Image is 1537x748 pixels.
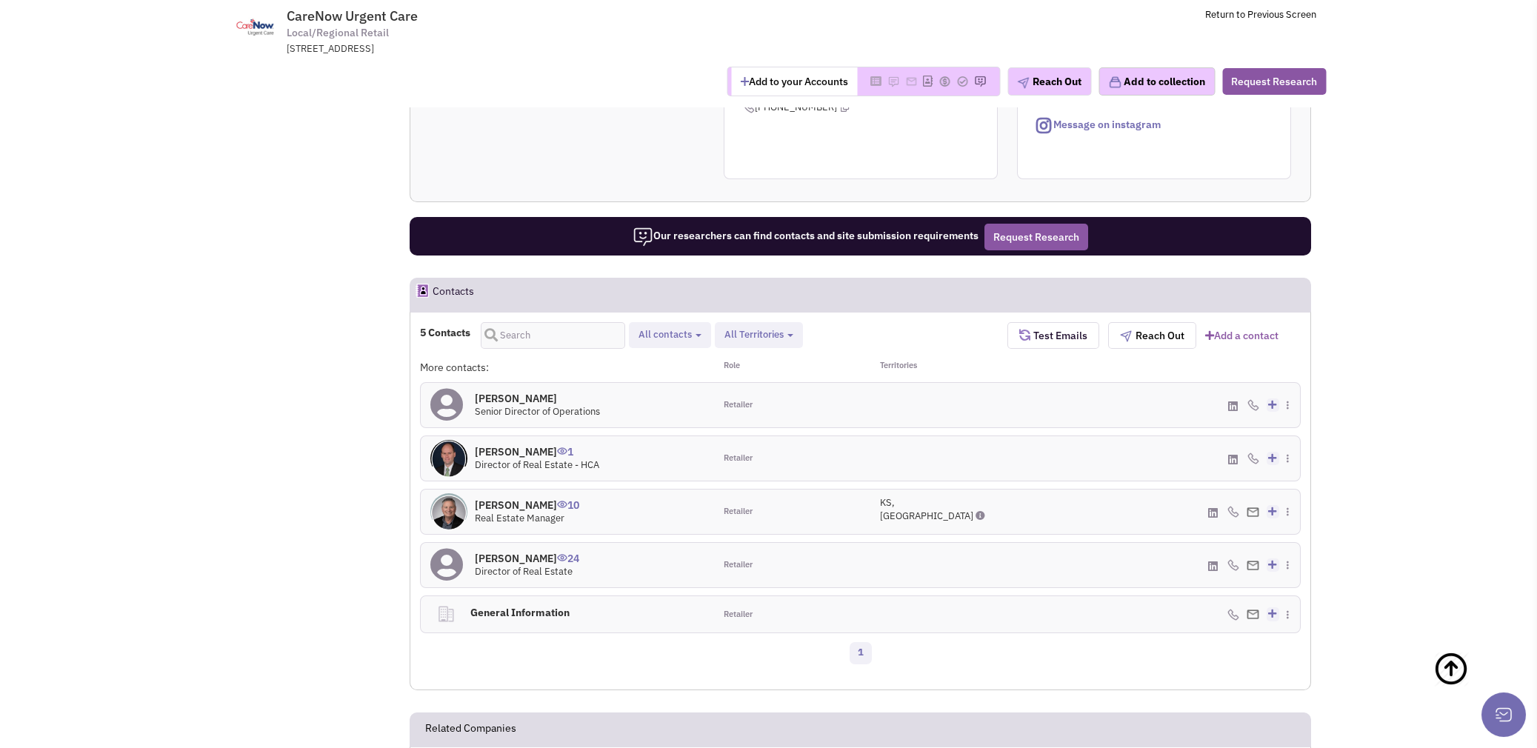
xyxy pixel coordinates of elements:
span: Test Emails [1030,329,1087,342]
img: icon-UserInteraction.png [557,501,567,508]
h2: Contacts [433,278,474,311]
img: plane.png [1120,330,1132,342]
button: Request Research [984,224,1088,250]
span: Retailer [724,506,753,518]
button: Request Research [1222,68,1326,95]
span: Real Estate Manager [475,512,564,524]
a: Back To Top [1433,636,1507,732]
button: All contacts [634,327,706,343]
img: icon-UserInteraction.png [557,554,567,561]
img: Email%20Icon.png [1247,610,1259,619]
img: Please add to your accounts [938,76,950,87]
h2: Related Companies [425,713,516,746]
h4: [PERSON_NAME] [475,552,579,565]
h4: [PERSON_NAME] [475,498,579,512]
button: Reach Out [1007,67,1091,96]
img: Please add to your accounts [974,76,986,87]
span: All Territories [724,328,784,341]
img: icon-UserInteraction.png [557,447,567,455]
img: ciG-h3G7zEG64C5GpxizUw.png [430,440,467,477]
img: icon-phone.png [1227,609,1239,621]
img: icon-phone.png [1227,559,1239,571]
h4: [PERSON_NAME] [475,445,599,458]
a: Add a contact [1205,328,1278,343]
img: plane.png [1017,77,1029,89]
img: icon-collection-lavender.png [1108,76,1121,89]
a: Return to Previous Screen [1205,8,1316,21]
img: Please add to your accounts [905,76,917,87]
div: [STREET_ADDRESS] [287,42,673,56]
div: Role [714,360,861,375]
a: Message on instagram [1036,118,1161,131]
span: Director of Real Estate [475,565,573,578]
img: icon-phone.png [1227,506,1239,518]
h4: [PERSON_NAME] [475,392,600,405]
span: All contacts [639,328,692,341]
button: Add to collection [1098,67,1215,96]
span: Retailer [724,453,753,464]
img: icon-phone.png [1247,399,1259,411]
span: Message on instagram [1053,118,1161,131]
span: Retailer [724,559,753,571]
img: Email%20Icon.png [1247,561,1259,570]
img: Please add to your accounts [956,76,968,87]
img: icon-phone.png [1247,453,1259,464]
h4: 5 Contacts [420,326,470,339]
img: Email%20Icon.png [1247,507,1259,517]
span: Retailer [724,609,753,621]
img: clarity_building-linegeneral.png [436,604,456,624]
span: Our researchers can find contacts and site submission requirements [633,229,978,242]
button: All Territories [720,327,798,343]
img: icon-phone.png [743,101,755,113]
a: 1 [850,642,872,664]
span: Director of Real Estate - HCA [475,458,599,471]
img: OEev96BGQkuSpx9dYLVo_A.png [430,493,467,530]
span: 1 [557,434,573,458]
span: KS, [GEOGRAPHIC_DATA] [880,496,973,523]
span: Senior Director of Operations [475,405,600,418]
span: [PHONE_NUMBER] [743,101,849,113]
button: Add to your Accounts [731,67,857,96]
div: Territories [861,360,1007,375]
button: Reach Out [1108,322,1196,349]
input: Search [481,322,625,349]
img: Please add to your accounts [887,76,899,87]
span: 24 [557,541,579,565]
span: 10 [557,487,579,512]
div: More contacts: [420,360,713,375]
h4: General Information [465,596,689,629]
span: Retailer [724,399,753,411]
span: CareNow Urgent Care [287,7,418,24]
img: icon-researcher-20.png [633,227,653,247]
span: Local/Regional Retail [287,25,389,41]
button: Test Emails [1007,322,1099,349]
